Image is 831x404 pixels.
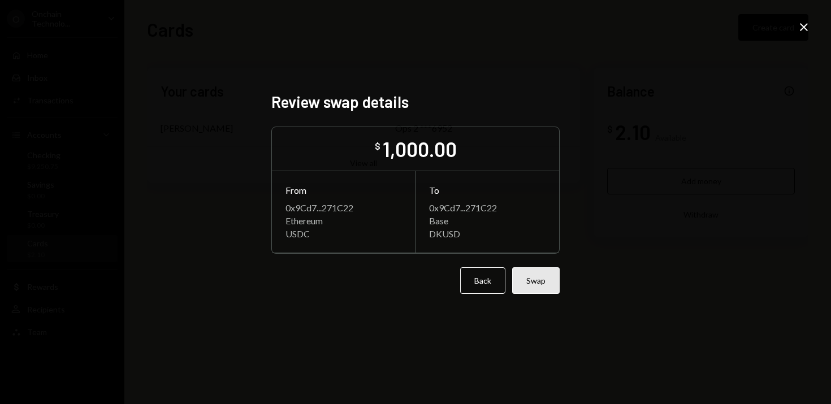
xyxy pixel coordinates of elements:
[429,185,546,196] div: To
[271,91,560,113] h2: Review swap details
[512,267,560,294] button: Swap
[429,228,546,239] div: DKUSD
[375,141,380,152] div: $
[285,228,401,239] div: USDC
[383,136,457,162] div: 1,000.00
[429,215,546,226] div: Base
[285,215,401,226] div: Ethereum
[285,185,401,196] div: From
[429,202,546,213] div: 0x9Cd7...271C22
[285,202,401,213] div: 0x9Cd7...271C22
[460,267,505,294] button: Back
